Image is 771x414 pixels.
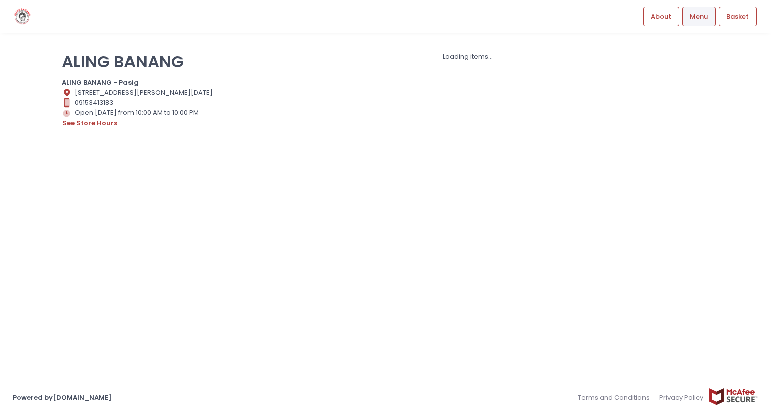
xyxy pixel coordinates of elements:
img: mcafee-secure [708,388,758,405]
span: About [651,12,671,22]
a: Privacy Policy [655,388,709,407]
span: Basket [726,12,749,22]
div: [STREET_ADDRESS][PERSON_NAME][DATE] [62,88,214,98]
a: Menu [682,7,716,26]
a: Terms and Conditions [578,388,655,407]
button: see store hours [62,118,118,129]
div: 09153413183 [62,98,214,108]
a: About [643,7,679,26]
p: ALING BANANG [62,52,214,71]
a: Powered by[DOMAIN_NAME] [13,393,112,402]
b: ALING BANANG - Pasig [62,78,139,87]
div: Open [DATE] from 10:00 AM to 10:00 PM [62,108,214,129]
div: Loading items... [227,52,709,62]
span: Menu [690,12,708,22]
img: logo [13,8,32,25]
